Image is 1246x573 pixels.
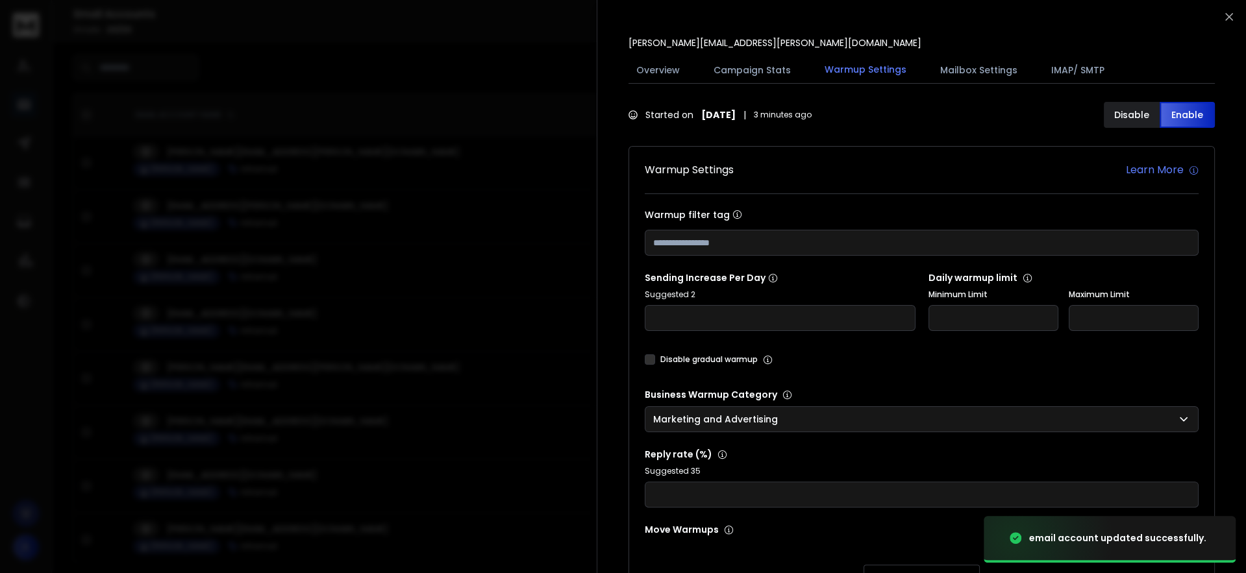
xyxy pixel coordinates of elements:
[928,271,1199,284] p: Daily warmup limit
[645,466,1199,476] p: Suggested 35
[629,56,688,84] button: Overview
[817,55,914,85] button: Warmup Settings
[645,448,1199,461] p: Reply rate (%)
[1160,102,1215,128] button: Enable
[932,56,1025,84] button: Mailbox Settings
[660,354,758,365] label: Disable gradual warmup
[645,271,916,284] p: Sending Increase Per Day
[754,110,812,120] span: 3 minutes ago
[1104,102,1215,128] button: DisableEnable
[928,289,1058,300] label: Minimum Limit
[645,388,1199,401] p: Business Warmup Category
[701,108,736,121] strong: [DATE]
[629,36,921,49] p: [PERSON_NAME][EMAIL_ADDRESS][PERSON_NAME][DOMAIN_NAME]
[629,108,812,121] div: Started on
[1069,289,1199,300] label: Maximum Limit
[653,413,783,426] p: Marketing and Advertising
[645,289,916,300] p: Suggested 2
[1126,162,1199,178] a: Learn More
[1104,102,1160,128] button: Disable
[1043,56,1112,84] button: IMAP/ SMTP
[645,162,734,178] h1: Warmup Settings
[645,210,1199,219] label: Warmup filter tag
[706,56,799,84] button: Campaign Stats
[743,108,746,121] span: |
[645,523,918,536] p: Move Warmups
